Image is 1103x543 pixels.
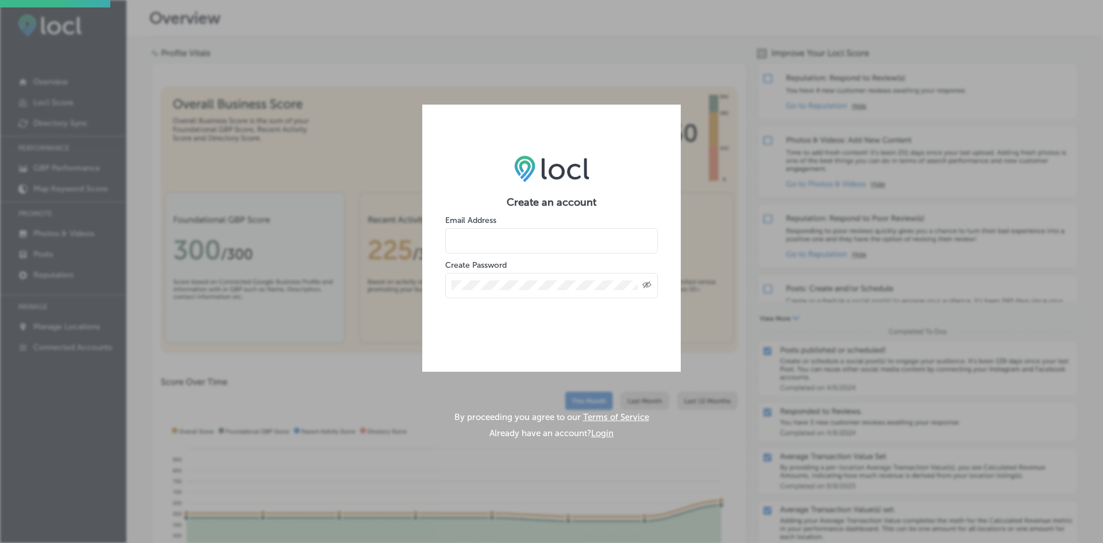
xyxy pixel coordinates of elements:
[445,196,658,209] h2: Create an account
[642,280,651,291] span: Toggle password visibility
[445,260,507,270] label: Create Password
[591,428,614,438] button: Login
[454,412,649,422] p: By proceeding you agree to our
[514,155,589,182] img: LOCL logo
[583,412,649,422] a: Terms of Service
[445,215,496,225] label: Email Address
[489,428,614,438] p: Already have an account?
